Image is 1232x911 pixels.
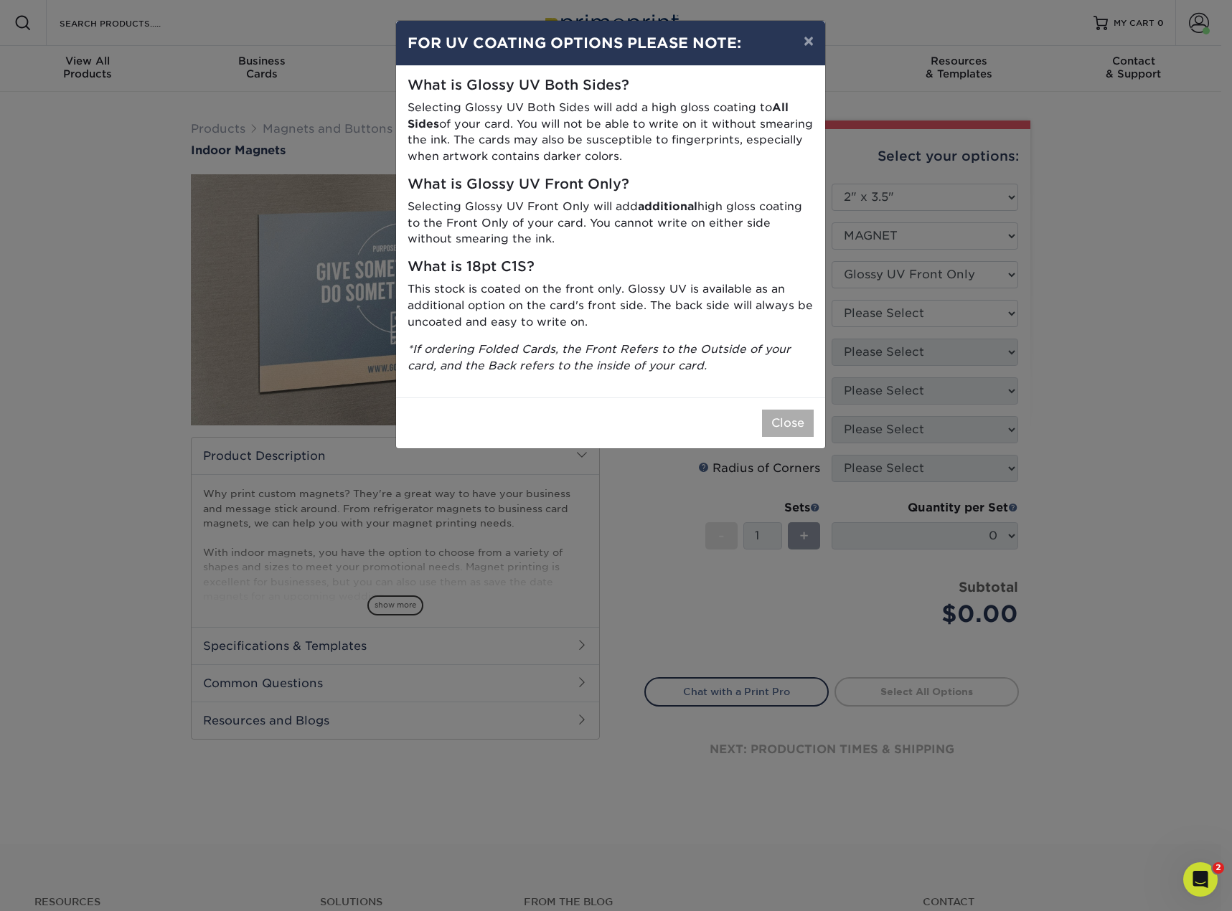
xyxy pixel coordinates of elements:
iframe: Intercom live chat [1183,862,1218,897]
strong: additional [638,199,697,213]
button: Close [762,410,814,437]
p: This stock is coated on the front only. Glossy UV is available as an additional option on the car... [408,281,814,330]
h5: What is Glossy UV Front Only? [408,176,814,193]
h4: FOR UV COATING OPTIONS PLEASE NOTE: [408,32,814,54]
p: Selecting Glossy UV Front Only will add high gloss coating to the Front Only of your card. You ca... [408,199,814,247]
p: Selecting Glossy UV Both Sides will add a high gloss coating to of your card. You will not be abl... [408,100,814,165]
button: × [792,21,825,61]
i: *If ordering Folded Cards, the Front Refers to the Outside of your card, and the Back refers to t... [408,342,791,372]
span: 2 [1213,862,1224,874]
h5: What is Glossy UV Both Sides? [408,77,814,94]
strong: All Sides [408,100,789,131]
h5: What is 18pt C1S? [408,259,814,275]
